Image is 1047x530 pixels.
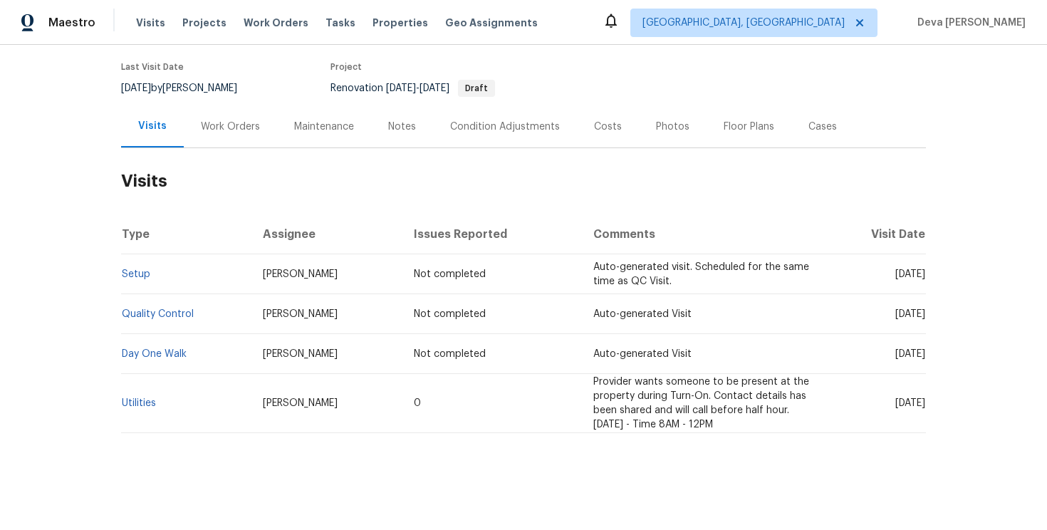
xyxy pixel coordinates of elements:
span: Not completed [414,269,486,279]
span: [DATE] [420,83,449,93]
span: Project [330,63,362,71]
span: [DATE] [895,349,925,359]
span: [DATE] [895,269,925,279]
a: Day One Walk [122,349,187,359]
span: [PERSON_NAME] [263,309,338,319]
span: 0 [414,398,421,408]
span: Draft [459,84,494,93]
span: Geo Assignments [445,16,538,30]
span: [DATE] [895,398,925,408]
span: Projects [182,16,226,30]
div: Visits [138,119,167,133]
span: [DATE] [895,309,925,319]
h2: Visits [121,148,926,214]
span: Not completed [414,309,486,319]
span: Work Orders [244,16,308,30]
div: Cases [808,120,837,134]
th: Visit Date [823,214,926,254]
div: Costs [594,120,622,134]
div: Photos [656,120,689,134]
span: Last Visit Date [121,63,184,71]
span: [PERSON_NAME] [263,349,338,359]
span: Auto-generated Visit [593,349,692,359]
span: Properties [373,16,428,30]
span: Not completed [414,349,486,359]
th: Issues Reported [402,214,582,254]
span: Maestro [48,16,95,30]
span: Provider wants someone to be present at the property during Turn-On. Contact details has been sha... [593,377,809,430]
th: Comments [582,214,823,254]
th: Type [121,214,251,254]
div: Work Orders [201,120,260,134]
span: Renovation [330,83,495,93]
th: Assignee [251,214,402,254]
span: [PERSON_NAME] [263,269,338,279]
div: Maintenance [294,120,354,134]
a: Setup [122,269,150,279]
span: Visits [136,16,165,30]
span: Deva [PERSON_NAME] [912,16,1026,30]
span: - [386,83,449,93]
span: [GEOGRAPHIC_DATA], [GEOGRAPHIC_DATA] [642,16,845,30]
a: Utilities [122,398,156,408]
span: [DATE] [386,83,416,93]
span: Tasks [325,18,355,28]
span: Auto-generated visit. Scheduled for the same time as QC Visit. [593,262,809,286]
span: [PERSON_NAME] [263,398,338,408]
a: Quality Control [122,309,194,319]
div: Floor Plans [724,120,774,134]
div: by [PERSON_NAME] [121,80,254,97]
div: Notes [388,120,416,134]
div: Condition Adjustments [450,120,560,134]
span: Auto-generated Visit [593,309,692,319]
span: [DATE] [121,83,151,93]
